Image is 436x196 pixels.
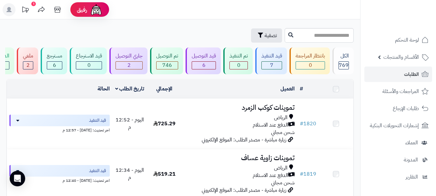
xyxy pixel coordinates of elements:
[90,3,103,16] img: ai-face.png
[10,171,25,186] div: Open Intercom Messenger
[76,52,102,60] div: قيد الاسترجاع
[77,6,87,14] span: رفيق
[404,70,419,79] span: الطلبات
[300,120,303,128] span: #
[300,170,316,178] a: #1819
[253,172,288,179] span: الدفع عند الاستلام
[87,61,91,69] span: 0
[184,47,222,74] a: قيد التوصيل 6
[127,61,131,69] span: 2
[339,52,349,60] div: الكل
[364,135,432,150] a: العملاء
[251,28,282,43] button: تصفية
[237,61,240,69] span: 0
[116,166,144,181] span: اليوم - 12:34 م
[89,117,106,124] span: قيد التنفيذ
[331,47,355,74] a: الكل769
[76,62,102,69] div: 0
[230,62,248,69] div: 0
[156,52,178,60] div: تم التوصيل
[271,179,295,187] span: شحن مجاني
[261,52,282,60] div: قيد التنفيذ
[31,2,36,6] div: 1
[364,32,432,48] a: لوحة التحكم
[364,169,432,185] a: التقارير
[149,47,184,74] a: تم التوصيل 746
[192,52,216,60] div: قيد التوصيل
[271,129,295,136] span: شحن مجاني
[274,114,288,121] span: الرياض
[253,121,288,129] span: الدفع عند الاستلام
[153,120,176,128] span: 725.29
[192,62,216,69] div: 6
[156,85,172,93] a: الإجمالي
[229,52,248,60] div: تم التنفيذ
[364,101,432,116] a: طلبات الإرجاع
[262,62,282,69] div: 7
[309,61,312,69] span: 0
[9,126,110,133] div: اخر تحديث: [DATE] - 12:57 م
[68,47,108,74] a: قيد الاسترجاع 0
[23,62,33,69] div: 2
[383,53,419,62] span: الأقسام والمنتجات
[202,186,286,194] span: زيارة مباشرة - مصدر الطلب: الموقع الإلكتروني
[17,3,33,18] a: تحديثات المنصة
[364,152,432,168] a: المدونة
[300,170,303,178] span: #
[364,84,432,99] a: المراجعات والأسئلة
[296,52,325,60] div: بانتظار المراجعة
[265,32,277,39] span: تصفية
[202,136,286,144] span: زيارة مباشرة - مصدر الطلب: الموقع الإلكتروني
[9,177,110,183] div: اخر تحديث: [DATE] - 12:40 م
[395,36,419,45] span: لوحة التحكم
[23,52,33,60] div: ملغي
[116,52,143,60] div: جاري التوصيل
[47,62,62,69] div: 6
[296,62,325,69] div: 0
[382,87,419,96] span: المراجعات والأسئلة
[108,47,149,74] a: جاري التوصيل 2
[364,118,432,133] a: إشعارات التحويلات البنكية
[53,61,56,69] span: 6
[405,138,418,147] span: العملاء
[254,47,288,74] a: قيد التنفيذ 7
[288,47,331,74] a: بانتظار المراجعة 0
[339,61,349,69] span: 769
[97,85,110,93] a: الحالة
[202,61,206,69] span: 6
[184,104,295,111] h3: تموينات كوكب الزمرد
[274,164,288,172] span: الرياض
[280,85,295,93] a: العميل
[157,62,178,69] div: 746
[222,47,254,74] a: تم التنفيذ 0
[393,104,419,113] span: طلبات الإرجاع
[115,85,145,93] a: تاريخ الطلب
[300,120,316,128] a: #1820
[47,52,62,60] div: مسترجع
[116,62,142,69] div: 2
[270,61,273,69] span: 7
[406,172,418,181] span: التقارير
[364,67,432,82] a: الطلبات
[162,61,172,69] span: 746
[39,47,68,74] a: مسترجع 6
[89,168,106,174] span: قيد التنفيذ
[370,121,419,130] span: إشعارات التحويلات البنكية
[15,47,39,74] a: ملغي 2
[184,154,295,162] h3: تموينات زاوية عساف
[404,155,418,164] span: المدونة
[392,16,430,30] img: logo-2.png
[116,116,144,131] span: اليوم - 12:52 م
[300,85,303,93] a: #
[153,170,176,178] span: 519.21
[26,61,30,69] span: 2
